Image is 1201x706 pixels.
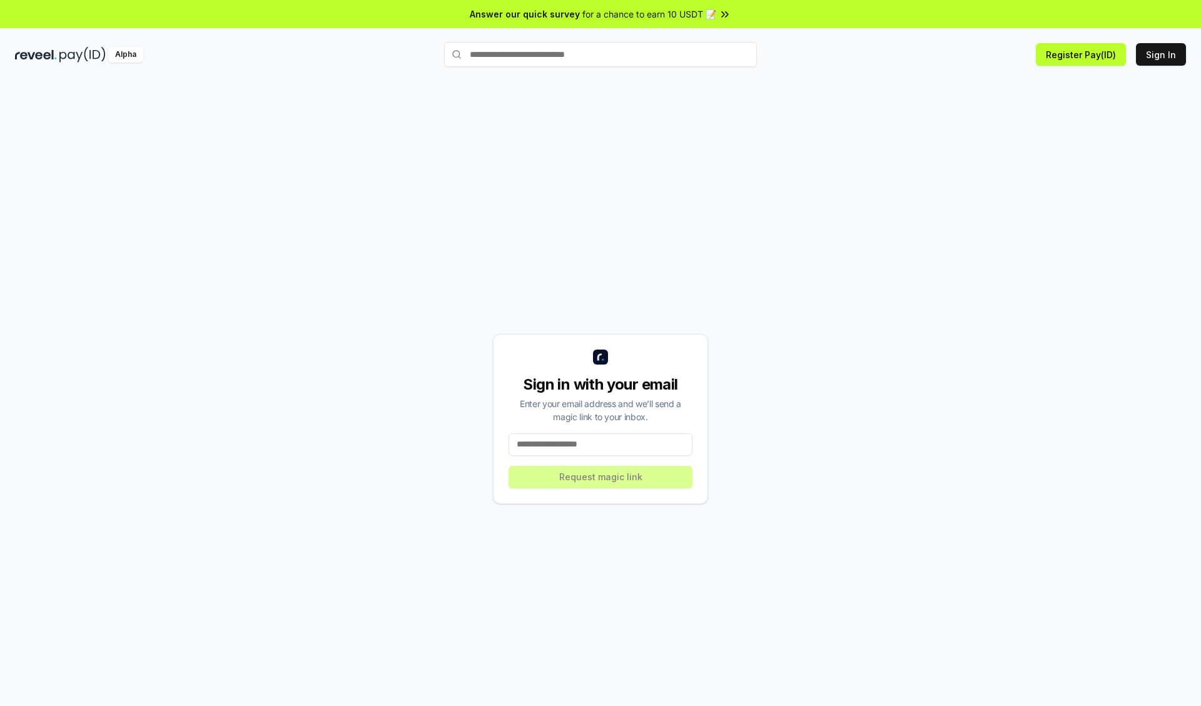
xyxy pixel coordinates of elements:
span: for a chance to earn 10 USDT 📝 [582,8,716,21]
img: logo_small [593,350,608,365]
button: Register Pay(ID) [1036,43,1126,66]
button: Sign In [1136,43,1186,66]
img: reveel_dark [15,47,57,63]
div: Enter your email address and we’ll send a magic link to your inbox. [509,397,692,423]
span: Answer our quick survey [470,8,580,21]
img: pay_id [59,47,106,63]
div: Alpha [108,47,143,63]
div: Sign in with your email [509,375,692,395]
